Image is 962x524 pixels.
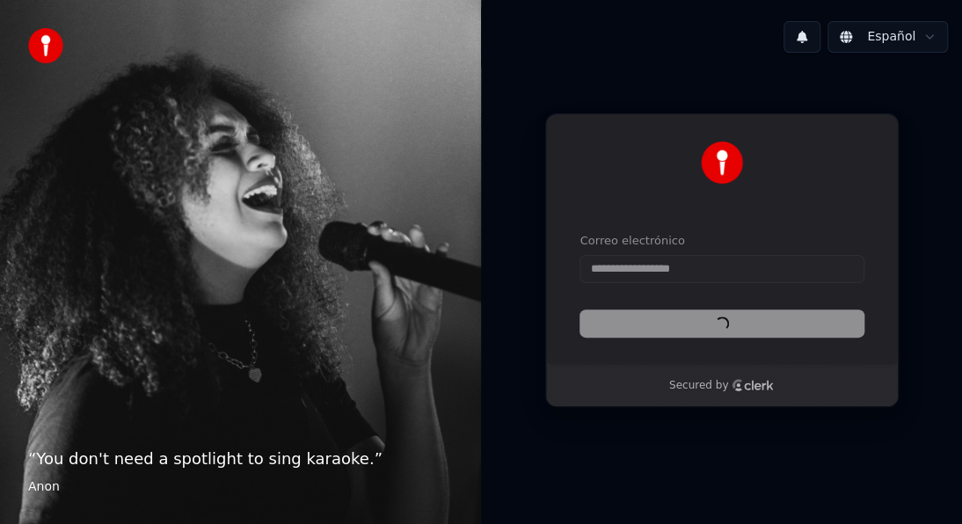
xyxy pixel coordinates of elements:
[732,379,774,391] a: Clerk logo
[701,142,743,184] img: Youka
[28,28,63,63] img: youka
[28,478,453,496] footer: Anon
[28,447,453,471] p: “ You don't need a spotlight to sing karaoke. ”
[669,379,728,393] p: Secured by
